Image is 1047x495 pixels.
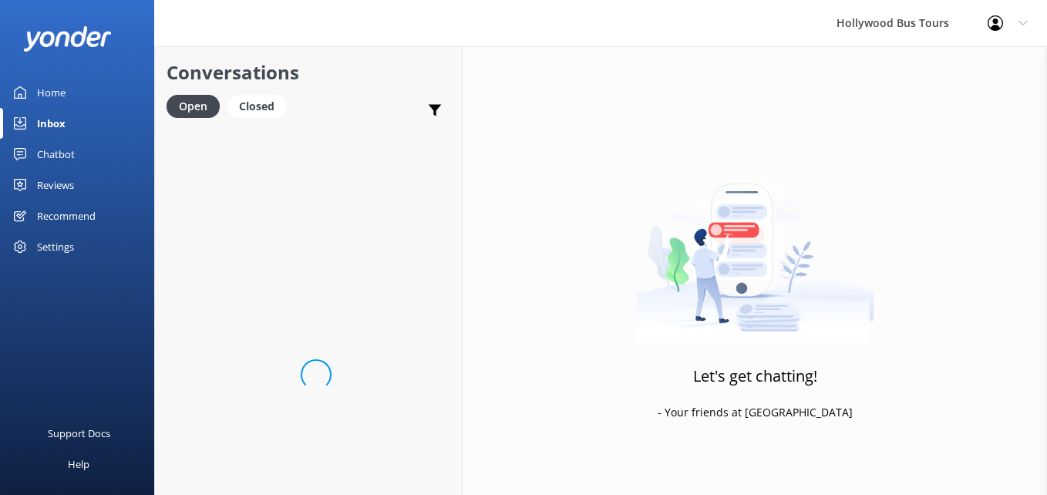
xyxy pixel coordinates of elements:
h3: Let's get chatting! [693,364,817,389]
img: yonder-white-logo.png [23,26,112,52]
h2: Conversations [167,58,450,87]
div: Help [68,449,89,480]
div: Chatbot [37,139,75,170]
div: Support Docs [48,418,110,449]
div: Home [37,77,66,108]
div: Closed [227,95,286,118]
a: Open [167,97,227,114]
div: Settings [37,231,74,262]
p: - Your friends at [GEOGRAPHIC_DATA] [658,404,853,421]
div: Reviews [37,170,74,200]
div: Recommend [37,200,96,231]
div: Open [167,95,220,118]
div: Inbox [37,108,66,139]
img: artwork of a man stealing a conversation from at giant smartphone [636,151,874,344]
a: Closed [227,97,294,114]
